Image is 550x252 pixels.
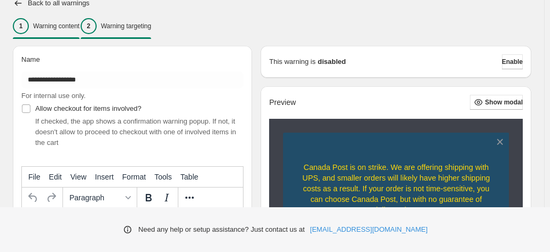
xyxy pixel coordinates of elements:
[101,22,151,30] p: Warning targeting
[21,92,85,100] span: For internal use only.
[154,173,172,181] span: Tools
[33,22,80,30] p: Warning content
[122,173,146,181] span: Format
[69,193,122,202] span: Paragraph
[180,189,199,207] button: More...
[42,189,60,207] button: Redo
[180,173,198,181] span: Table
[318,56,346,67] strong: disabled
[302,163,490,214] span: Canada Post is on strike. We are offering shipping with UPS, and smaller orders will likely have ...
[502,58,523,66] span: Enable
[65,189,135,207] button: Formats
[21,55,40,63] span: Name
[269,56,316,67] p: This warning is
[310,224,428,235] a: [EMAIL_ADDRESS][DOMAIN_NAME]
[95,173,114,181] span: Insert
[81,18,97,34] div: 2
[470,95,523,110] button: Show modal
[35,117,236,147] span: If checked, the app shows a confirmation warning popup. If not, it doesn't allow to proceed to ch...
[4,9,217,45] body: Rich Text Area. Press ALT-0 for help.
[13,15,80,37] button: 1Warning content
[81,15,151,37] button: 2Warning targeting
[485,98,523,107] span: Show modal
[139,189,158,207] button: Bold
[24,189,42,207] button: Undo
[158,189,176,207] button: Italic
[28,173,41,181] span: File
[502,54,523,69] button: Enable
[70,173,87,181] span: View
[13,18,29,34] div: 1
[35,104,142,112] span: Allow checkout for items involved?
[49,173,62,181] span: Edit
[269,98,296,107] h2: Preview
